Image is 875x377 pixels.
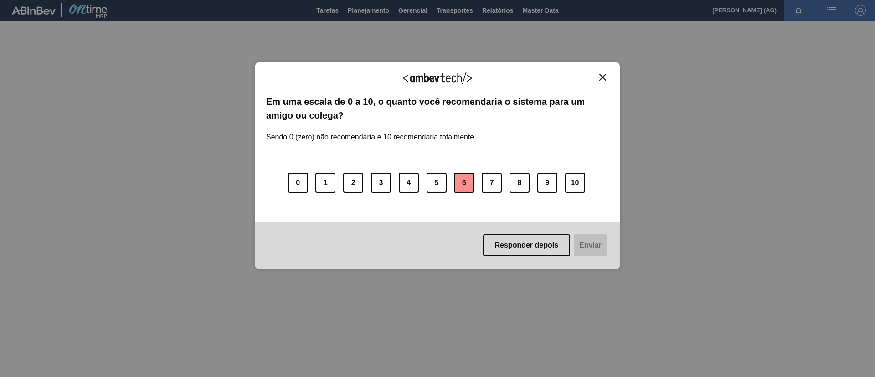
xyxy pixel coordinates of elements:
[403,72,472,84] img: Logo Ambevtech
[510,173,530,193] button: 8
[315,173,335,193] button: 1
[343,173,363,193] button: 2
[565,173,585,193] button: 10
[597,73,609,81] button: Close
[482,173,502,193] button: 7
[427,173,447,193] button: 5
[371,173,391,193] button: 3
[599,74,606,81] img: Close
[399,173,419,193] button: 4
[266,95,609,123] label: Em uma escala de 0 a 10, o quanto você recomendaria o sistema para um amigo ou colega?
[483,234,571,256] button: Responder depois
[266,122,476,141] label: Sendo 0 (zero) não recomendaria e 10 recomendaria totalmente.
[288,173,308,193] button: 0
[454,173,474,193] button: 6
[537,173,557,193] button: 9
